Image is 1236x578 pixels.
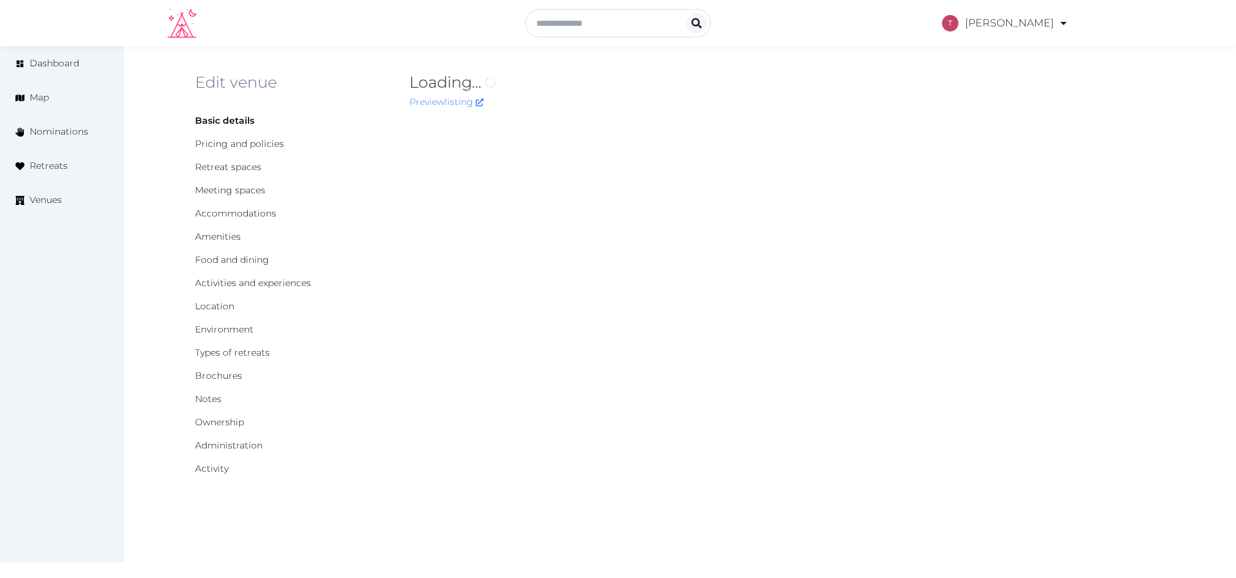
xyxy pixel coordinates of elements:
a: Amenities [195,231,241,242]
a: Ownership [195,416,244,428]
a: Accommodations [195,207,276,219]
a: Activity [195,463,229,474]
a: Notes [195,393,221,405]
a: Pricing and policies [195,138,284,149]
span: Dashboard [30,57,79,70]
a: Environment [195,323,254,335]
a: Preview listing [409,96,483,108]
span: Nominations [30,125,88,139]
a: Meeting spaces [195,184,265,196]
a: Retreat spaces [195,161,261,173]
span: Map [30,91,49,104]
a: Activities and experiences [195,277,311,289]
span: Venues [30,193,62,207]
h2: Loading... [409,72,971,93]
a: Administration [195,439,263,451]
a: Basic details [195,115,254,126]
span: Retreats [30,159,68,173]
a: Food and dining [195,254,269,265]
a: Types of retreats [195,347,270,358]
a: Brochures [195,370,242,381]
a: [PERSON_NAME] [942,5,1069,41]
h2: Edit venue [195,72,389,93]
a: Location [195,300,234,312]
